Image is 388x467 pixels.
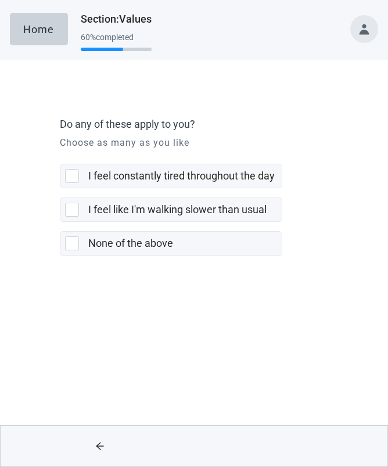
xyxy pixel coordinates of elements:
[88,170,275,182] label: I feel constantly tired throughout the day
[350,15,378,43] button: Toggle account menu
[81,11,152,27] h1: Section : Values
[60,136,328,150] p: Choose as many as you like
[81,33,152,42] div: 60 % completed
[78,441,121,451] span: arrow-left
[23,23,54,35] div: Home
[10,13,68,45] button: Home
[88,203,267,215] label: I feel like I'm walking slower than usual
[60,117,322,131] label: Do any of these apply to you?
[88,237,173,249] label: None of the above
